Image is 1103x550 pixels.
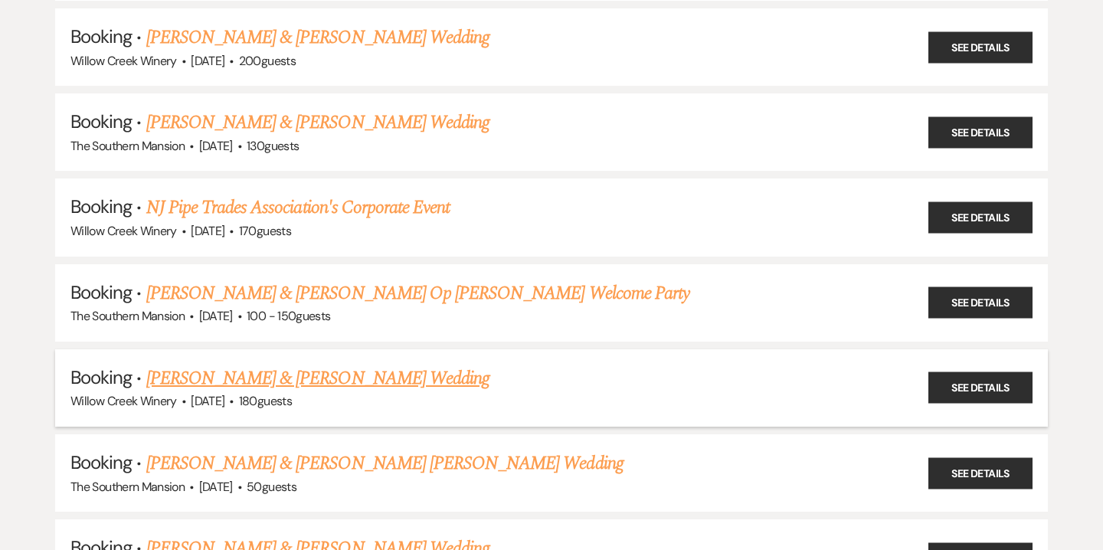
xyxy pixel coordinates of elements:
span: Willow Creek Winery [70,53,177,69]
span: [DATE] [199,479,233,495]
span: 170 guests [239,223,291,239]
a: See Details [928,457,1033,489]
span: Booking [70,450,132,474]
span: The Southern Mansion [70,479,185,495]
a: [PERSON_NAME] & [PERSON_NAME] Wedding [146,109,489,136]
span: 130 guests [247,138,299,154]
span: Willow Creek Winery [70,223,177,239]
a: [PERSON_NAME] & [PERSON_NAME] Op [PERSON_NAME] Welcome Party [146,280,689,307]
span: Booking [70,25,132,48]
span: [DATE] [199,308,233,324]
a: [PERSON_NAME] & [PERSON_NAME] Wedding [146,365,489,392]
span: 50 guests [247,479,296,495]
a: [PERSON_NAME] & [PERSON_NAME] Wedding [146,24,489,51]
a: See Details [928,372,1033,404]
a: See Details [928,31,1033,63]
span: 180 guests [239,393,292,409]
span: Booking [70,110,132,133]
a: See Details [928,116,1033,148]
a: See Details [928,202,1033,234]
span: [DATE] [191,393,224,409]
span: [DATE] [191,223,224,239]
span: The Southern Mansion [70,308,185,324]
a: NJ Pipe Trades Association's Corporate Event [146,194,450,221]
span: [DATE] [191,53,224,69]
a: See Details [928,287,1033,319]
span: Booking [70,365,132,389]
span: Booking [70,195,132,218]
span: [DATE] [199,138,233,154]
span: 200 guests [239,53,296,69]
span: 100 - 150 guests [247,308,330,324]
span: The Southern Mansion [70,138,185,154]
span: Willow Creek Winery [70,393,177,409]
a: [PERSON_NAME] & [PERSON_NAME] [PERSON_NAME] Wedding [146,450,624,477]
span: Booking [70,280,132,304]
